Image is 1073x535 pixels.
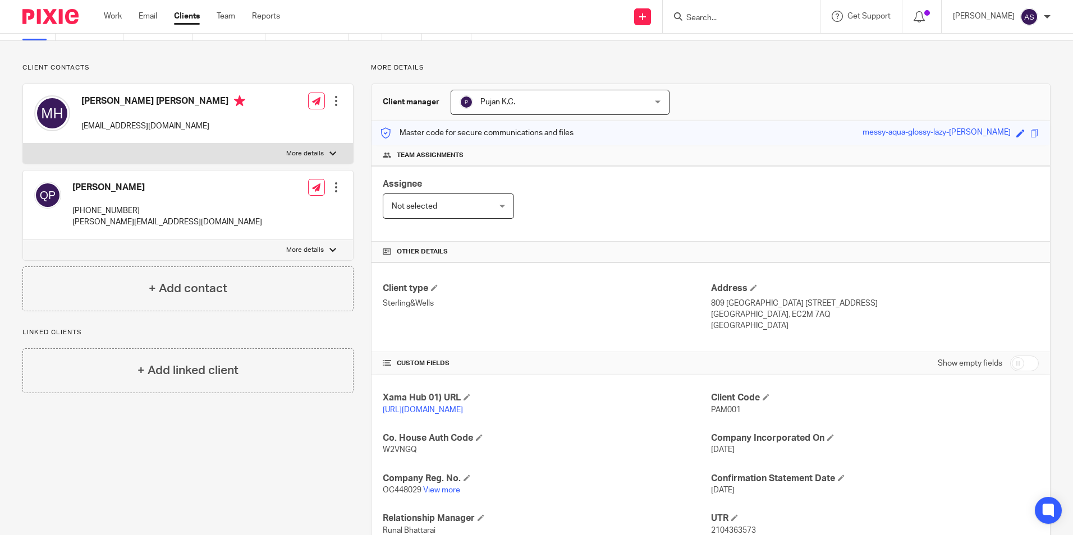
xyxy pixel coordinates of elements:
span: PAM001 [711,406,741,414]
span: [DATE] [711,486,735,494]
h4: UTR [711,513,1039,524]
a: Email [139,11,157,22]
p: More details [371,63,1051,72]
span: Not selected [392,202,437,210]
span: W2VNGQ [383,446,417,454]
span: [DATE] [711,446,735,454]
img: svg%3E [34,95,70,131]
span: Team assignments [397,151,464,160]
p: 809 [GEOGRAPHIC_DATA] [STREET_ADDRESS] [711,298,1039,309]
span: 2104363573 [711,527,756,534]
h4: CUSTOM FIELDS [383,359,710,368]
p: [PERSON_NAME][EMAIL_ADDRESS][DOMAIN_NAME] [72,216,262,228]
span: Get Support [847,12,891,20]
h4: + Add contact [149,280,227,297]
label: Show empty fields [938,358,1002,369]
h4: Xama Hub 01) URL [383,392,710,404]
h4: Company Incorporated On [711,432,1039,444]
a: Clients [174,11,200,22]
h4: + Add linked client [137,362,239,379]
h4: [PERSON_NAME] [72,182,262,193]
span: Other details [397,247,448,256]
p: [PHONE_NUMBER] [72,205,262,216]
p: [GEOGRAPHIC_DATA] [711,320,1039,331]
img: svg%3E [1020,8,1038,26]
h4: Co. House Auth Code [383,432,710,444]
h4: Address [711,283,1039,294]
a: Work [104,11,122,22]
img: svg%3E [34,182,61,209]
input: Search [685,13,786,24]
a: View more [423,486,460,494]
p: More details [286,149,324,158]
p: Linked clients [22,328,354,337]
span: Runal Bhattarai [383,527,435,534]
p: Sterling&Wells [383,298,710,309]
p: [PERSON_NAME] [953,11,1015,22]
span: Assignee [383,179,422,188]
h4: Client type [383,283,710,294]
div: messy-aqua-glossy-lazy-[PERSON_NAME] [863,127,1011,140]
p: Master code for secure communications and files [380,127,574,139]
span: Pujan K.C. [480,98,515,106]
a: Team [217,11,235,22]
h4: [PERSON_NAME] [PERSON_NAME] [81,95,245,109]
img: Pixie [22,9,79,24]
p: More details [286,246,324,255]
span: OC448029 [383,486,421,494]
p: [EMAIL_ADDRESS][DOMAIN_NAME] [81,121,245,132]
img: svg%3E [460,95,473,109]
h3: Client manager [383,96,439,108]
a: [URL][DOMAIN_NAME] [383,406,463,414]
h4: Confirmation Statement Date [711,473,1039,485]
i: Primary [234,95,245,107]
p: [GEOGRAPHIC_DATA], EC2M 7AQ [711,309,1039,320]
p: Client contacts [22,63,354,72]
h4: Client Code [711,392,1039,404]
h4: Company Reg. No. [383,473,710,485]
h4: Relationship Manager [383,513,710,524]
a: Reports [252,11,280,22]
